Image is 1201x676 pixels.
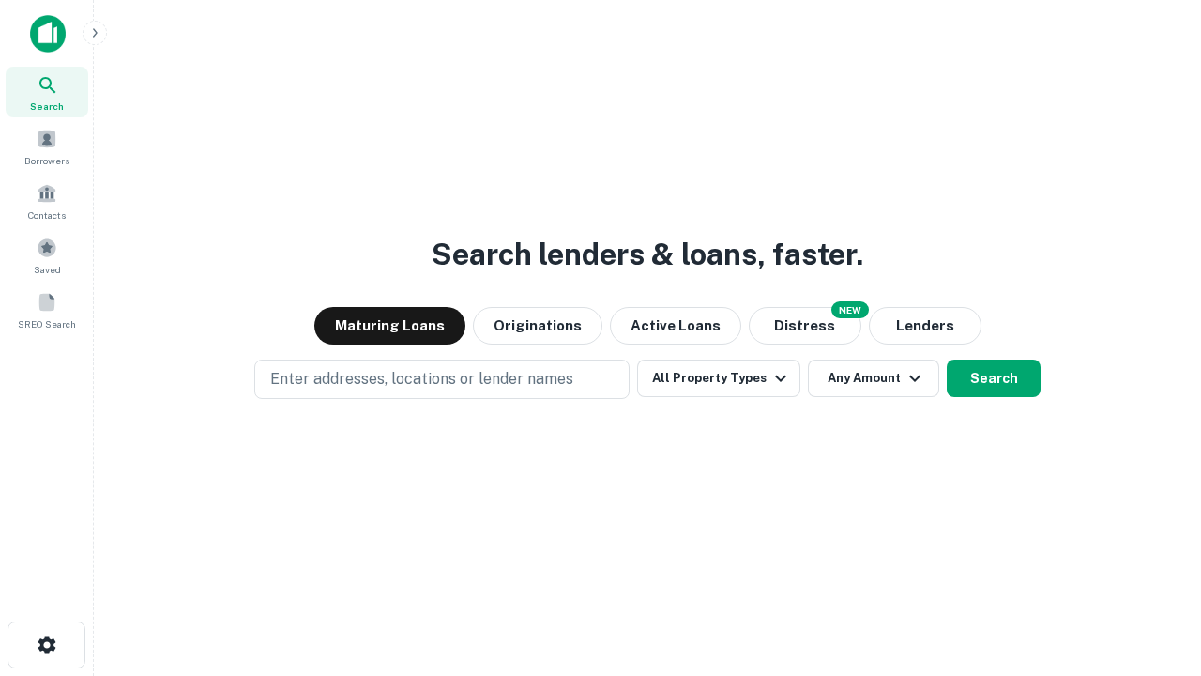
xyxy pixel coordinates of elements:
[30,99,64,114] span: Search
[254,360,630,399] button: Enter addresses, locations or lender names
[18,316,76,331] span: SREO Search
[637,360,800,397] button: All Property Types
[6,121,88,172] a: Borrowers
[6,230,88,281] a: Saved
[947,360,1041,397] button: Search
[831,301,869,318] div: NEW
[6,176,88,226] a: Contacts
[749,307,861,345] button: Search distressed loans with lien and other non-mortgage details.
[1107,526,1201,616] iframe: Chat Widget
[610,307,741,345] button: Active Loans
[270,368,573,391] p: Enter addresses, locations or lender names
[34,262,61,277] span: Saved
[6,284,88,335] a: SREO Search
[6,67,88,117] a: Search
[28,207,66,223] span: Contacts
[24,153,69,168] span: Borrowers
[314,307,465,345] button: Maturing Loans
[808,360,939,397] button: Any Amount
[869,307,981,345] button: Lenders
[30,15,66,53] img: capitalize-icon.png
[432,232,863,277] h3: Search lenders & loans, faster.
[473,307,602,345] button: Originations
